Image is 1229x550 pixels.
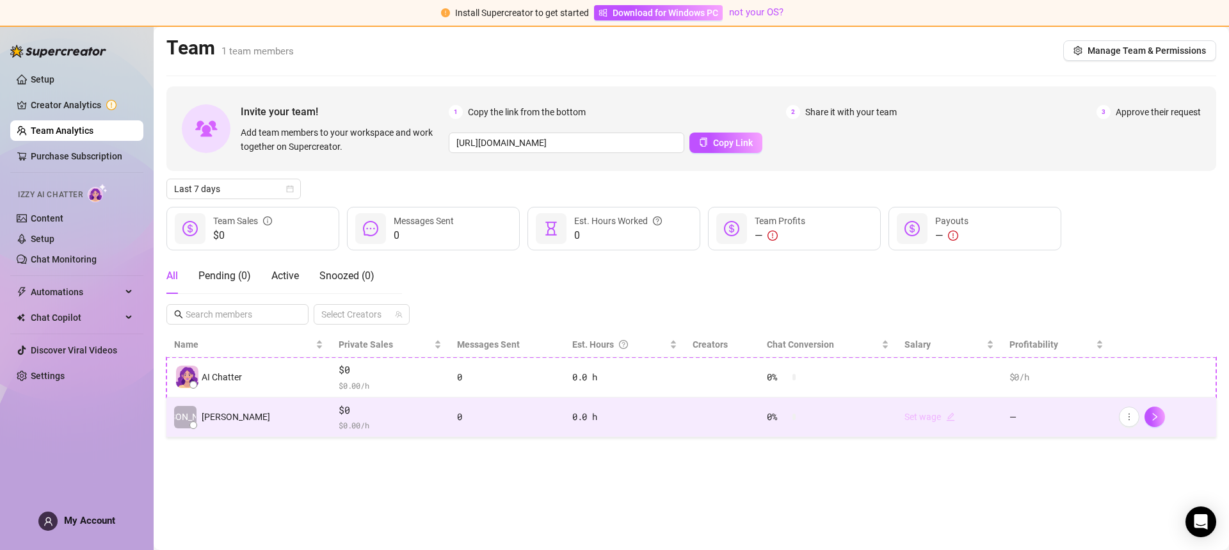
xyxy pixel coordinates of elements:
[1073,46,1082,55] span: setting
[904,221,920,236] span: dollar-circle
[31,95,133,115] a: Creator Analytics exclamation-circle
[904,339,931,350] span: Salary
[10,45,106,58] img: logo-BBDzfeDw.svg
[263,214,272,228] span: info-circle
[457,370,557,384] div: 0
[543,221,559,236] span: hourglass
[935,216,968,226] span: Payouts
[449,105,463,119] span: 1
[767,231,778,241] span: exclamation-circle
[598,8,607,17] span: windows
[31,307,122,328] span: Chat Copilot
[1009,339,1058,350] span: Profitability
[17,313,25,322] img: Chat Copilot
[182,221,198,236] span: dollar-circle
[186,307,291,321] input: Search members
[394,216,454,226] span: Messages Sent
[786,105,800,119] span: 2
[176,366,198,388] img: izzy-ai-chatter-avatar-DDCN_rTZ.svg
[724,221,739,236] span: dollar-circle
[689,133,762,153] button: Copy Link
[241,125,444,154] span: Add team members to your workspace and work together on Supercreator.
[805,105,897,119] span: Share it with your team
[151,410,220,424] span: [PERSON_NAME]
[572,370,677,384] div: 0.0 h
[395,311,403,318] span: team
[613,6,718,20] span: Download for Windows PC
[1096,105,1111,119] span: 3
[619,337,628,352] span: question-circle
[935,228,968,243] div: —
[572,410,677,424] div: 0.0 h
[339,362,442,378] span: $0
[457,410,557,424] div: 0
[339,419,442,432] span: $ 0.00 /h
[1002,398,1111,438] td: —
[767,370,787,384] span: 0 %
[685,332,760,357] th: Creators
[1088,45,1206,56] span: Manage Team & Permissions
[455,8,589,18] span: Install Supercreator to get started
[174,310,183,319] span: search
[44,517,53,526] span: user
[1150,412,1159,421] span: right
[31,151,122,161] a: Purchase Subscription
[198,268,251,284] div: Pending ( 0 )
[1185,506,1216,537] div: Open Intercom Messenger
[31,254,97,264] a: Chat Monitoring
[31,371,65,381] a: Settings
[319,270,374,282] span: Snoozed ( 0 )
[904,412,955,422] a: Set wageedit
[174,337,313,352] span: Name
[653,214,662,228] span: question-circle
[213,214,272,228] div: Team Sales
[31,234,54,244] a: Setup
[767,339,834,350] span: Chat Conversion
[1116,105,1201,119] span: Approve their request
[729,6,783,18] a: not your OS?
[64,515,115,526] span: My Account
[31,125,93,136] a: Team Analytics
[271,270,299,282] span: Active
[166,332,331,357] th: Name
[755,216,805,226] span: Team Profits
[31,282,122,302] span: Automations
[363,221,378,236] span: message
[946,412,955,421] span: edit
[441,8,450,17] span: exclamation-circle
[202,410,270,424] span: [PERSON_NAME]
[1125,412,1134,421] span: more
[221,45,294,57] span: 1 team members
[713,138,753,148] span: Copy Link
[457,339,520,350] span: Messages Sent
[1063,40,1216,61] button: Manage Team & Permissions
[339,403,442,418] span: $0
[948,231,958,241] span: exclamation-circle
[394,228,454,243] span: 0
[88,184,108,202] img: AI Chatter
[1009,370,1104,384] div: $0 /h
[574,214,662,228] div: Est. Hours Worked
[18,189,83,201] span: Izzy AI Chatter
[339,379,442,392] span: $ 0.00 /h
[572,337,667,352] div: Est. Hours
[286,185,294,193] span: calendar
[213,228,272,243] span: $0
[755,228,805,243] div: —
[767,410,787,424] span: 0 %
[166,36,294,60] h2: Team
[468,105,586,119] span: Copy the link from the bottom
[31,74,54,85] a: Setup
[31,213,63,223] a: Content
[699,138,708,147] span: copy
[17,287,27,297] span: thunderbolt
[166,268,178,284] div: All
[202,370,242,384] span: AI Chatter
[174,179,293,198] span: Last 7 days
[31,345,117,355] a: Discover Viral Videos
[574,228,662,243] span: 0
[594,5,723,20] a: Download for Windows PC
[241,104,449,120] span: Invite your team!
[339,339,393,350] span: Private Sales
